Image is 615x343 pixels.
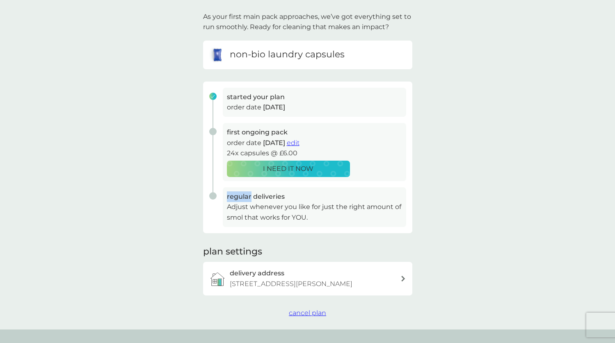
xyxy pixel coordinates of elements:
[263,139,285,147] span: [DATE]
[227,161,350,177] button: I NEED IT NOW
[263,103,285,111] span: [DATE]
[230,268,284,279] h3: delivery address
[227,148,402,159] p: 24x capsules @ £6.00
[227,138,402,148] p: order date
[289,309,326,317] span: cancel plan
[203,245,262,258] h2: plan settings
[209,47,226,63] img: non-bio laundry capsules
[289,308,326,318] button: cancel plan
[227,202,402,223] p: Adjust whenever you like for just the right amount of smol that works for YOU.
[287,138,299,148] button: edit
[203,262,412,295] a: delivery address[STREET_ADDRESS][PERSON_NAME]
[227,127,402,138] h3: first ongoing pack
[230,48,345,61] h6: non-bio laundry capsules
[263,164,313,174] p: I NEED IT NOW
[227,102,402,113] p: order date
[227,92,402,102] h3: started your plan
[203,11,412,32] p: As your first main pack approaches, we’ve got everything set to run smoothly. Ready for cleaning ...
[287,139,299,147] span: edit
[227,191,402,202] h3: regular deliveries
[230,279,352,289] p: [STREET_ADDRESS][PERSON_NAME]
